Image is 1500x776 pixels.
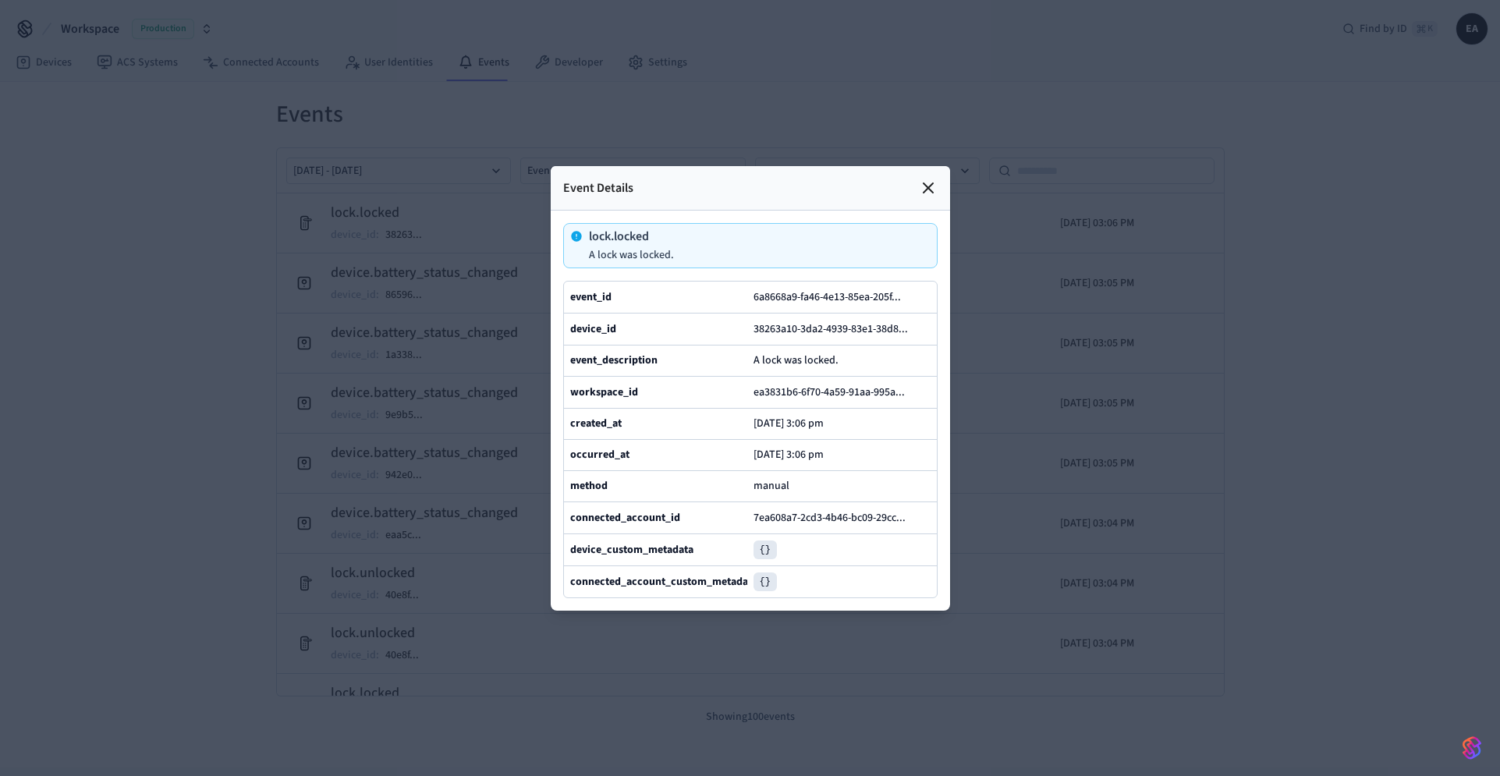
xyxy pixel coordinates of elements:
b: occurred_at [570,447,629,462]
b: connected_account_custom_metadata [570,574,757,590]
button: 6a8668a9-fa46-4e13-85ea-205f... [750,288,917,307]
button: 38263a10-3da2-4939-83e1-38d8... [750,320,924,338]
b: event_description [570,353,658,368]
b: created_at [570,416,622,431]
b: event_id [570,289,612,305]
b: method [570,478,608,494]
span: manual [754,478,789,494]
p: lock.locked [589,230,674,243]
pre: {} [754,540,777,559]
button: ea3831b6-6f70-4a59-91aa-995a... [750,383,920,402]
pre: {} [754,572,777,591]
b: workspace_id [570,384,638,400]
p: [DATE] 3:06 pm [754,417,824,430]
b: connected_account_id [570,510,680,526]
p: A lock was locked. [589,249,674,261]
b: device_custom_metadata [570,542,693,558]
p: [DATE] 3:06 pm [754,448,824,461]
img: SeamLogoGradient.69752ec5.svg [1463,735,1481,760]
p: Event Details [563,179,633,197]
span: A lock was locked. [754,353,839,368]
b: device_id [570,321,616,337]
button: 7ea608a7-2cd3-4b46-bc09-29cc... [750,508,921,527]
